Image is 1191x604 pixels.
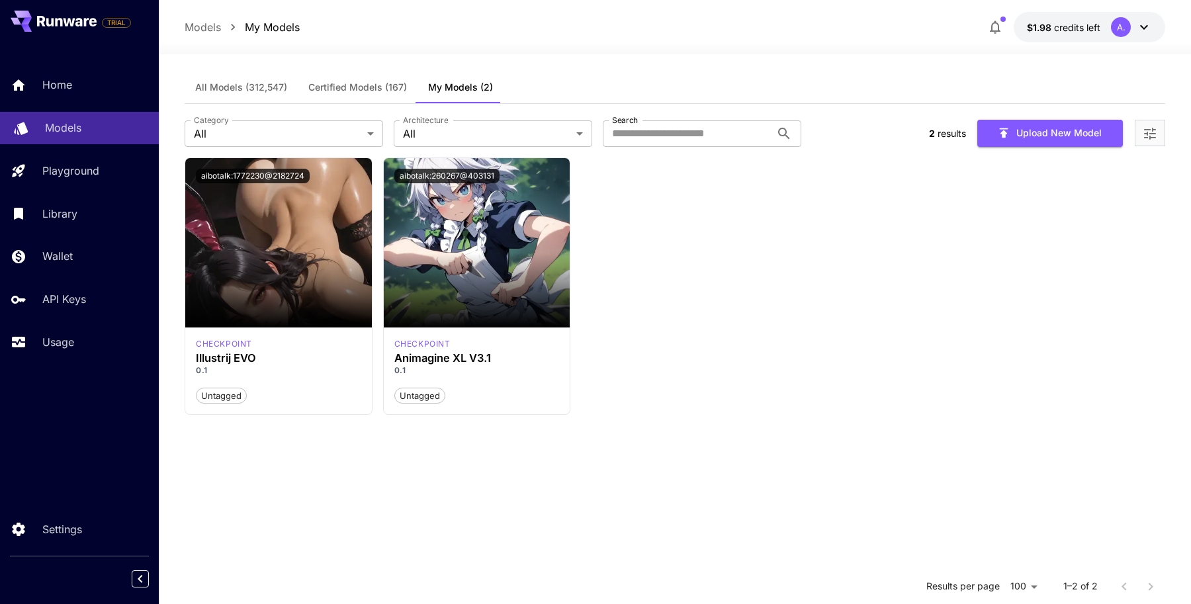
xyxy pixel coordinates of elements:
[196,365,361,376] p: 0.1
[929,128,935,139] span: 2
[245,19,300,35] a: My Models
[45,120,81,136] p: Models
[185,19,300,35] nav: breadcrumb
[1005,577,1042,596] div: 100
[612,114,638,126] label: Search
[1142,125,1158,142] button: Open more filters
[195,81,287,93] span: All Models (312,547)
[428,81,493,93] span: My Models (2)
[42,248,73,264] p: Wallet
[926,580,1000,593] p: Results per page
[938,128,966,139] span: results
[103,18,130,28] span: TRIAL
[102,15,131,30] span: Add your payment card to enable full platform functionality.
[1054,22,1100,33] span: credits left
[1014,12,1165,42] button: $1.9844A.
[42,206,77,222] p: Library
[194,114,229,126] label: Category
[196,352,361,365] h3: Illustrij EVO
[42,334,74,350] p: Usage
[185,19,221,35] a: Models
[42,77,72,93] p: Home
[308,81,407,93] span: Certified Models (167)
[394,352,560,365] h3: Animagine XL V3.1
[196,387,247,404] button: Untagged
[1111,17,1131,37] div: A.
[394,338,451,350] div: SDXL 1.0
[977,120,1123,147] button: Upload New Model
[194,126,362,142] span: All
[394,338,451,350] p: checkpoint
[197,390,246,403] span: Untagged
[196,169,310,183] button: aibotalk:1772230@2182724
[42,163,99,179] p: Playground
[394,365,560,376] p: 0.1
[1027,22,1054,33] span: $1.98
[142,567,159,591] div: Collapse sidebar
[403,126,571,142] span: All
[42,291,86,307] p: API Keys
[42,521,82,537] p: Settings
[1063,580,1098,593] p: 1–2 of 2
[1027,21,1100,34] div: $1.9844
[132,570,149,587] button: Collapse sidebar
[394,387,445,404] button: Untagged
[196,338,252,350] div: SDXL 1.0
[196,338,252,350] p: checkpoint
[394,169,500,183] button: aibotalk:260267@403131
[403,114,448,126] label: Architecture
[395,390,445,403] span: Untagged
